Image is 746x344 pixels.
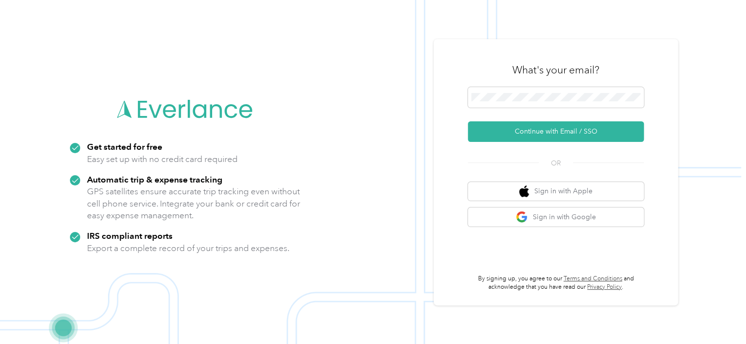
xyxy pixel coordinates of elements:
button: apple logoSign in with Apple [468,182,644,201]
p: By signing up, you agree to our and acknowledge that you have read our . [468,275,644,292]
iframe: Everlance-gr Chat Button Frame [691,289,746,344]
a: Terms and Conditions [564,275,622,282]
p: Easy set up with no credit card required [87,153,238,165]
img: apple logo [519,185,529,198]
button: google logoSign in with Google [468,207,644,227]
p: Export a complete record of your trips and expenses. [87,242,289,254]
strong: Get started for free [87,141,162,152]
strong: Automatic trip & expense tracking [87,174,222,184]
a: Privacy Policy [587,283,622,291]
img: google logo [516,211,528,223]
h3: What's your email? [512,63,599,77]
strong: IRS compliant reports [87,230,173,241]
p: GPS satellites ensure accurate trip tracking even without cell phone service. Integrate your bank... [87,185,301,222]
span: OR [539,158,573,168]
button: Continue with Email / SSO [468,121,644,142]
